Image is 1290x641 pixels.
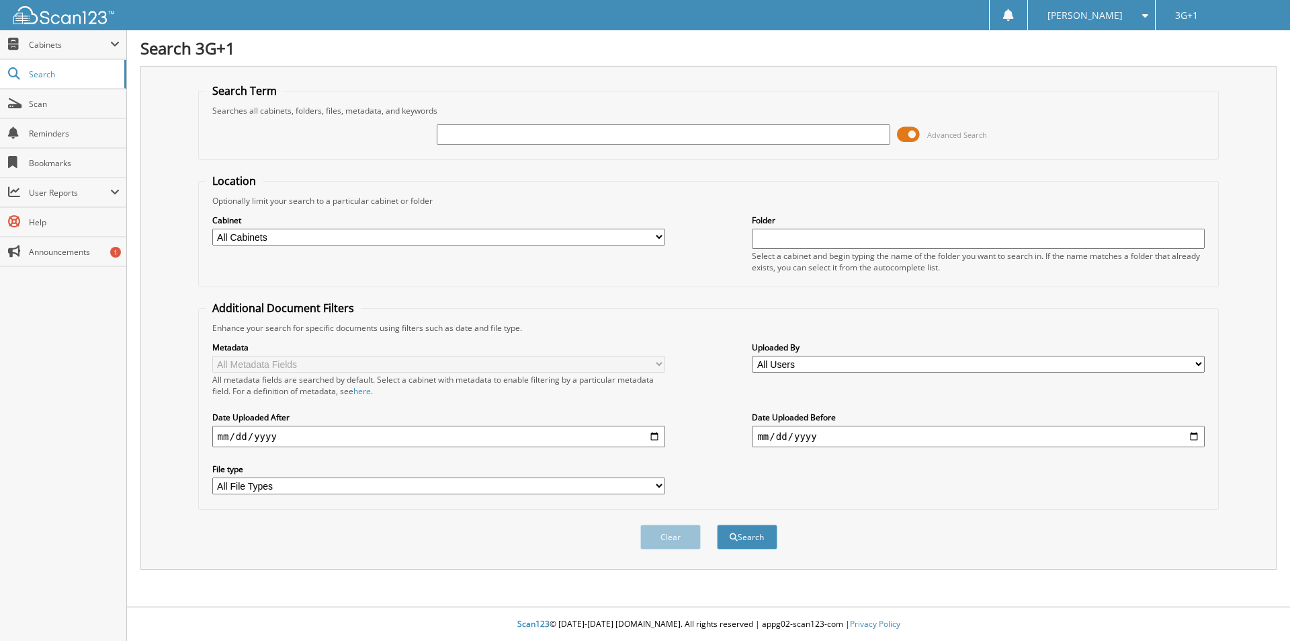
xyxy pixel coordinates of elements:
button: Clear [640,525,701,550]
div: Enhance your search for specific documents using filters such as date and file type. [206,322,1212,334]
span: Cabinets [29,39,110,50]
a: here [353,385,371,397]
button: Search [717,525,777,550]
label: Date Uploaded After [212,412,665,423]
label: Metadata [212,342,665,353]
legend: Location [206,174,263,188]
div: Searches all cabinets, folders, files, metadata, and keywords [206,105,1212,116]
label: Cabinet [212,215,665,226]
h1: Search 3G+1 [140,37,1277,59]
input: end [752,426,1205,447]
img: scan123-logo-white.svg [13,6,114,24]
div: Select a cabinet and begin typing the name of the folder you want to search in. If the name match... [752,250,1205,273]
label: Date Uploaded Before [752,412,1205,423]
span: Reminders [29,128,120,139]
legend: Additional Document Filters [206,301,361,315]
span: Scan [29,98,120,110]
div: All metadata fields are searched by default. Select a cabinet with metadata to enable filtering b... [212,374,665,397]
span: User Reports [29,187,110,198]
label: Uploaded By [752,342,1205,353]
div: Optionally limit your search to a particular cabinet or folder [206,195,1212,206]
span: Advanced Search [927,130,987,140]
span: Scan123 [517,618,550,630]
a: Privacy Policy [850,618,900,630]
legend: Search Term [206,83,284,98]
div: 1 [110,247,121,258]
span: Announcements [29,246,120,258]
label: Folder [752,215,1205,226]
div: © [DATE]-[DATE] [DOMAIN_NAME]. All rights reserved | appg02-scan123-com | [127,608,1290,641]
span: [PERSON_NAME] [1047,11,1123,20]
span: Search [29,69,118,80]
span: Bookmarks [29,157,120,169]
label: File type [212,463,665,475]
span: 3G+1 [1175,11,1198,20]
span: Help [29,217,120,228]
input: start [212,426,665,447]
